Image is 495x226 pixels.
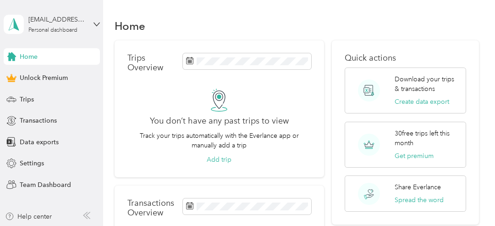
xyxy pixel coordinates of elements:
p: Share Everlance [395,182,441,192]
p: Quick actions [345,53,466,63]
span: Trips [20,95,34,104]
p: 30 free trips left this month [395,129,460,148]
span: Data exports [20,137,59,147]
h1: Home [115,21,145,31]
h2: You don’t have any past trips to view [150,116,289,126]
iframe: Everlance-gr Chat Button Frame [444,175,495,226]
div: Personal dashboard [28,28,77,33]
span: Transactions [20,116,57,125]
button: Get premium [395,151,434,161]
button: Spread the word [395,195,444,205]
button: Help center [5,212,52,221]
p: Transactions Overview [127,198,178,218]
span: Unlock Premium [20,73,68,83]
div: [EMAIL_ADDRESS][DOMAIN_NAME] [28,15,86,24]
span: Home [20,52,38,62]
p: Download your trips & transactions [395,74,460,94]
span: Team Dashboard [20,180,71,190]
p: Track your trips automatically with the Everlance app or manually add a trip [127,131,311,150]
p: Trips Overview [127,53,178,73]
span: Settings [20,158,44,168]
button: Create data export [395,97,449,107]
button: Add trip [207,155,231,164]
